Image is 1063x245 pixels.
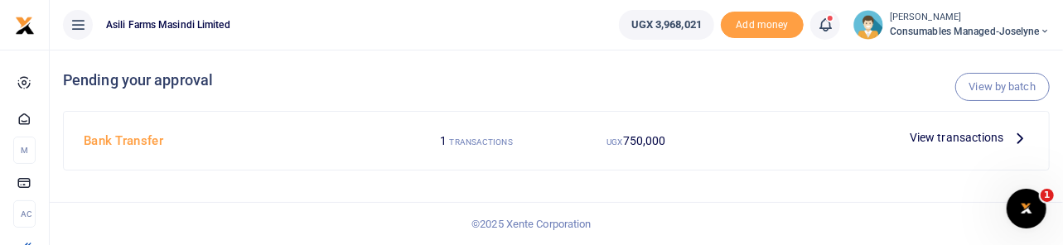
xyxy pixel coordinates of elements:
[721,12,804,39] span: Add money
[619,10,714,40] a: UGX 3,968,021
[13,200,36,228] li: Ac
[1041,189,1054,202] span: 1
[13,137,36,164] li: M
[15,18,35,31] a: logo-small logo-large logo-large
[15,16,35,36] img: logo-small
[910,128,1004,147] span: View transactions
[721,17,804,30] a: Add money
[63,71,1050,89] h4: Pending your approval
[721,12,804,39] li: Toup your wallet
[99,17,237,32] span: Asili Farms Masindi Limited
[853,10,1050,40] a: profile-user [PERSON_NAME] Consumables managed-Joselyne
[440,134,447,147] span: 1
[623,134,666,147] span: 750,000
[606,137,622,147] small: UGX
[1007,189,1046,228] iframe: Intercom live chat
[890,11,1050,25] small: [PERSON_NAME]
[612,10,721,40] li: Wallet ballance
[450,137,513,147] small: TRANSACTIONS
[84,132,390,150] h4: Bank Transfer
[955,73,1050,101] a: View by batch
[890,24,1050,39] span: Consumables managed-Joselyne
[853,10,883,40] img: profile-user
[631,17,702,33] span: UGX 3,968,021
